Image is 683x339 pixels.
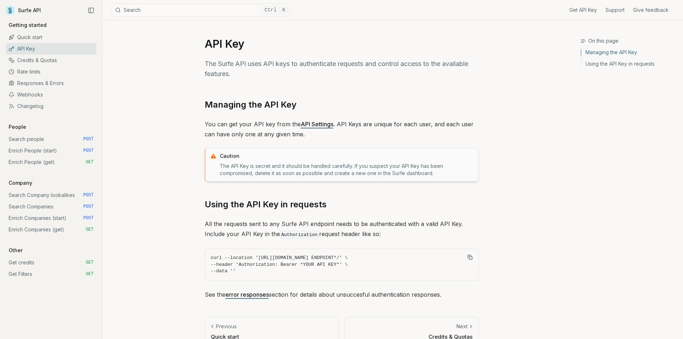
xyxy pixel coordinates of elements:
a: Quick start [6,32,96,43]
button: Collapse Sidebar [86,5,96,16]
span: POST [83,215,94,221]
a: Support [606,6,625,14]
span: POST [83,148,94,154]
a: Managing the API Key [581,49,677,58]
a: Using the API Key in requests [581,58,677,67]
kbd: K [280,6,288,14]
a: Enrich People (start) POST [6,145,96,156]
a: Get Filters GET [6,268,96,280]
p: People [6,123,29,131]
button: SearchCtrlK [111,4,290,17]
a: Get credits GET [6,257,96,268]
span: POST [83,136,94,142]
span: GET [86,260,94,265]
a: Give feedback [633,6,669,14]
a: API Key [6,43,96,55]
span: POST [83,192,94,198]
p: The API Key is secret and it should be handled carefully. If you suspect your API Key has been co... [220,163,474,177]
a: Search Company lookalikes POST [6,189,96,201]
a: API Settings [301,121,333,128]
h1: API Key [205,37,479,50]
a: Enrich Companies (get) GET [6,224,96,235]
kbd: Ctrl [262,6,279,14]
a: Credits & Quotas [6,55,96,66]
p: All the requests sent to any Surfe API endpoint needs to be authenticated with a valid API Key. I... [205,219,479,240]
a: Rate limits [6,66,96,77]
p: Previous [216,323,237,330]
p: See the section for details about unsuccesful authentication responses. [205,289,479,300]
p: Next [456,323,468,330]
a: Managing the API Key [205,99,297,110]
a: Surfe API [6,5,41,16]
a: Changelog [6,100,96,112]
h3: On this page [580,37,677,44]
a: Search people POST [6,133,96,145]
p: Other [6,247,25,254]
span: GET [86,159,94,165]
a: error responses [226,291,269,298]
span: GET [86,227,94,232]
p: You can get your API key from the . API Keys are unique for each user, and each user can have onl... [205,119,479,139]
span: POST [83,204,94,209]
a: Enrich Companies (start) POST [6,212,96,224]
a: Search Companies POST [6,201,96,212]
p: Caution [220,152,474,160]
p: Getting started [6,22,49,29]
a: Using the API Key in requests [205,199,327,210]
span: GET [86,271,94,277]
a: Webhooks [6,89,96,100]
code: curl --location '[URL][DOMAIN_NAME] ENDPOINT*/' \ --header 'Authorization: Bearer *YOUR API KEY*'... [211,255,473,275]
a: Enrich People (get) GET [6,156,96,168]
a: Get API Key [569,6,597,14]
p: Company [6,179,35,187]
code: Authorization [280,231,319,239]
a: Responses & Errors [6,77,96,89]
p: The Surfe API uses API keys to authenticate requests and control access to the available features. [205,59,479,79]
button: Copy Text [465,252,475,263]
